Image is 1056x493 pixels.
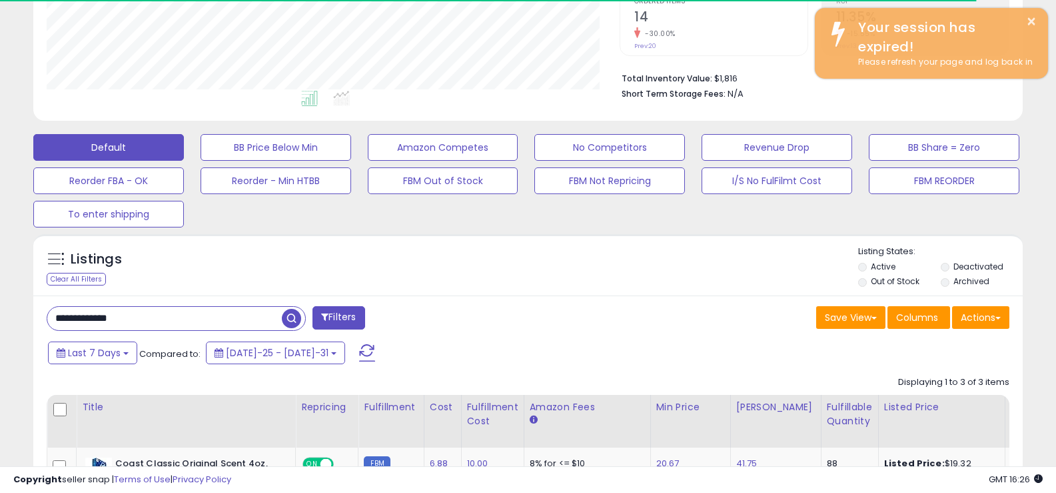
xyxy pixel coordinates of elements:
[530,414,538,426] small: Amazon Fees.
[139,348,201,360] span: Compared to:
[848,56,1038,69] div: Please refresh your page and log back in
[640,29,676,39] small: -30.00%
[71,250,122,269] h5: Listings
[634,42,656,50] small: Prev: 20
[887,306,950,329] button: Columns
[736,400,815,414] div: [PERSON_NAME]
[869,167,1019,194] button: FBM REORDER
[871,276,919,287] label: Out of Stock
[368,134,518,161] button: Amazon Competes
[47,273,106,286] div: Clear All Filters
[301,400,352,414] div: Repricing
[33,167,184,194] button: Reorder FBA - OK
[656,400,725,414] div: Min Price
[952,306,1009,329] button: Actions
[206,342,345,364] button: [DATE]-25 - [DATE]-31
[953,276,989,287] label: Archived
[48,342,137,364] button: Last 7 Days
[622,69,999,85] li: $1,816
[13,474,231,486] div: seller snap | |
[622,88,726,99] b: Short Term Storage Fees:
[82,400,290,414] div: Title
[201,167,351,194] button: Reorder - Min HTBB
[13,473,62,486] strong: Copyright
[1026,13,1037,30] button: ×
[312,306,364,330] button: Filters
[827,400,873,428] div: Fulfillable Quantity
[634,9,807,27] h2: 14
[702,134,852,161] button: Revenue Drop
[534,134,685,161] button: No Competitors
[848,18,1038,56] div: Your session has expired!
[33,201,184,227] button: To enter shipping
[467,400,518,428] div: Fulfillment Cost
[728,87,744,100] span: N/A
[201,134,351,161] button: BB Price Below Min
[871,261,895,272] label: Active
[622,73,712,84] b: Total Inventory Value:
[869,134,1019,161] button: BB Share = Zero
[896,311,938,324] span: Columns
[173,473,231,486] a: Privacy Policy
[858,245,1023,258] p: Listing States:
[898,376,1009,389] div: Displaying 1 to 3 of 3 items
[953,261,1003,272] label: Deactivated
[114,473,171,486] a: Terms of Use
[364,400,418,414] div: Fulfillment
[430,400,456,414] div: Cost
[534,167,685,194] button: FBM Not Repricing
[226,346,328,360] span: [DATE]-25 - [DATE]-31
[33,134,184,161] button: Default
[68,346,121,360] span: Last 7 Days
[989,473,1043,486] span: 2025-08-11 16:26 GMT
[368,167,518,194] button: FBM Out of Stock
[816,306,885,329] button: Save View
[884,400,999,414] div: Listed Price
[702,167,852,194] button: I/S No FulFilmt Cost
[530,400,645,414] div: Amazon Fees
